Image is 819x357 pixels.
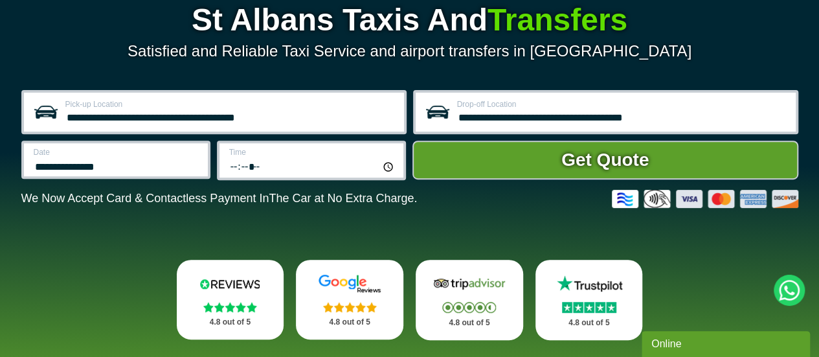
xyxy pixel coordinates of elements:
img: Stars [442,302,496,313]
p: 4.8 out of 5 [430,315,509,331]
a: Reviews.io Stars 4.8 out of 5 [177,260,284,340]
label: Drop-off Location [457,100,788,108]
span: The Car at No Extra Charge. [269,192,417,205]
iframe: chat widget [642,328,813,357]
button: Get Quote [412,141,798,179]
label: Pick-up Location [65,100,396,108]
label: Date [34,148,200,156]
h1: St Albans Taxis And [21,5,798,36]
img: Tripadvisor [431,274,508,294]
img: Trustpilot [550,274,628,294]
p: 4.8 out of 5 [310,314,389,330]
img: Stars [323,302,377,312]
img: Reviews.io [191,274,269,294]
p: 4.8 out of 5 [191,314,270,330]
a: Trustpilot Stars 4.8 out of 5 [535,260,643,340]
img: Stars [562,302,616,313]
img: Stars [203,302,257,312]
p: Satisfied and Reliable Taxi Service and airport transfers in [GEOGRAPHIC_DATA] [21,42,798,60]
p: 4.8 out of 5 [550,315,629,331]
img: Credit And Debit Cards [612,190,798,208]
a: Tripadvisor Stars 4.8 out of 5 [416,260,523,340]
label: Time [229,148,396,156]
p: We Now Accept Card & Contactless Payment In [21,192,418,205]
img: Google [311,274,388,294]
a: Google Stars 4.8 out of 5 [296,260,403,340]
span: Transfers [488,3,627,37]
